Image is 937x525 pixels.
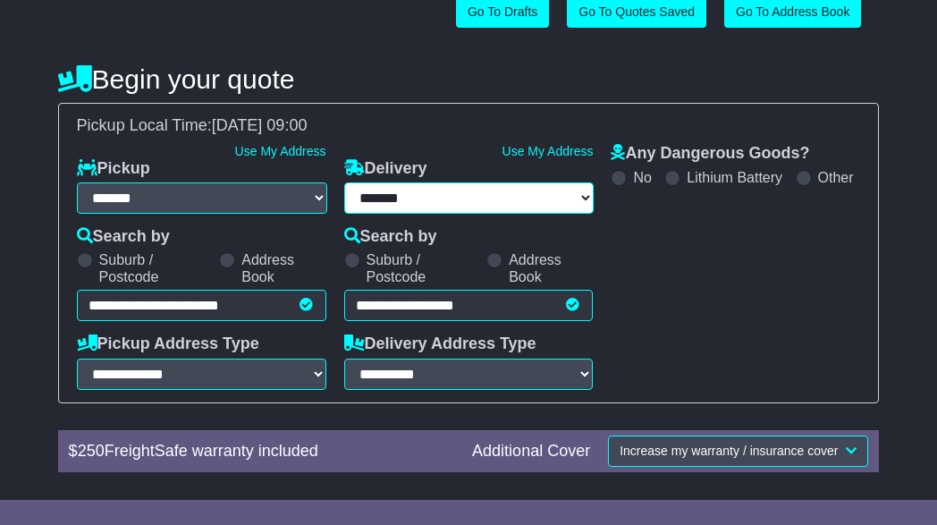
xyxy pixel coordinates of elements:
[68,116,870,136] div: Pickup Local Time:
[367,251,478,285] label: Suburb / Postcode
[58,64,880,94] h4: Begin your quote
[620,444,838,458] span: Increase my warranty / insurance cover
[212,116,308,134] span: [DATE] 09:00
[77,227,170,247] label: Search by
[344,227,437,247] label: Search by
[509,251,593,285] label: Address Book
[99,251,211,285] label: Suburb / Postcode
[77,159,150,179] label: Pickup
[78,442,105,460] span: 250
[235,144,326,158] a: Use My Address
[60,442,463,461] div: $ FreightSafe warranty included
[633,169,651,186] label: No
[344,159,427,179] label: Delivery
[77,334,259,354] label: Pickup Address Type
[463,442,599,461] div: Additional Cover
[611,144,809,164] label: Any Dangerous Goods?
[344,334,536,354] label: Delivery Address Type
[241,251,325,285] label: Address Book
[608,436,868,467] button: Increase my warranty / insurance cover
[502,144,594,158] a: Use My Address
[687,169,782,186] label: Lithium Battery
[818,169,854,186] label: Other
